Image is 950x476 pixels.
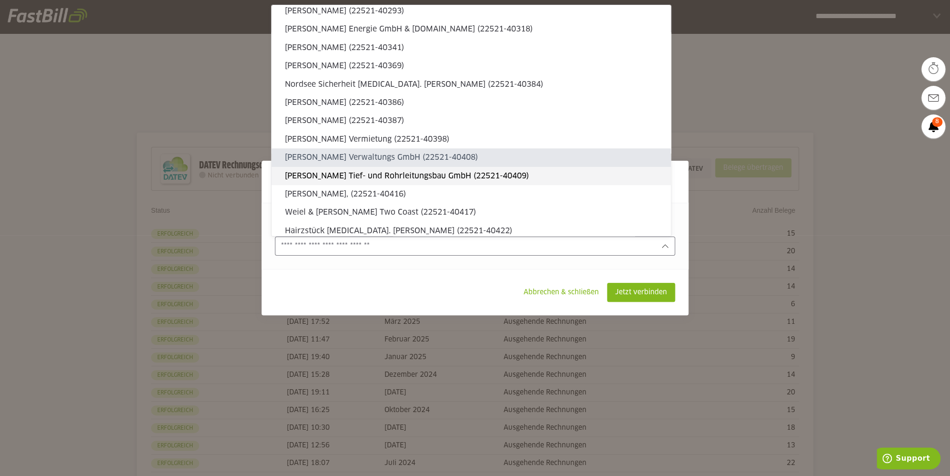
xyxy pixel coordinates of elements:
[272,39,671,57] sl-option: [PERSON_NAME] (22521-40341)
[272,203,671,221] sl-option: Weiel & [PERSON_NAME] Two Coast (22521-40417)
[272,130,671,148] sl-option: [PERSON_NAME] Vermietung (22521-40398)
[272,20,671,38] sl-option: [PERSON_NAME] Energie GmbH & [DOMAIN_NAME] (22521-40318)
[515,283,607,302] sl-button: Abbrechen & schließen
[272,112,671,130] sl-option: [PERSON_NAME] (22521-40387)
[607,283,675,302] sl-button: Jetzt verbinden
[272,57,671,75] sl-option: [PERSON_NAME] (22521-40369)
[272,185,671,203] sl-option: [PERSON_NAME], (22521-40416)
[877,447,940,471] iframe: Öffnet ein Widget, in dem Sie weitere Informationen finden
[272,75,671,93] sl-option: Nordsee Sicherheit [MEDICAL_DATA]. [PERSON_NAME] (22521-40384)
[272,2,671,20] sl-option: [PERSON_NAME] (22521-40293)
[272,167,671,185] sl-option: [PERSON_NAME] Tief- und Rohrleitungsbau GmbH (22521-40409)
[272,222,671,240] sl-option: Hairzstück [MEDICAL_DATA]. [PERSON_NAME] (22521-40422)
[272,93,671,112] sl-option: [PERSON_NAME] (22521-40386)
[272,148,671,166] sl-option: [PERSON_NAME] Verwaltungs GmbH (22521-40408)
[932,117,942,127] span: 8
[921,114,945,138] a: 8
